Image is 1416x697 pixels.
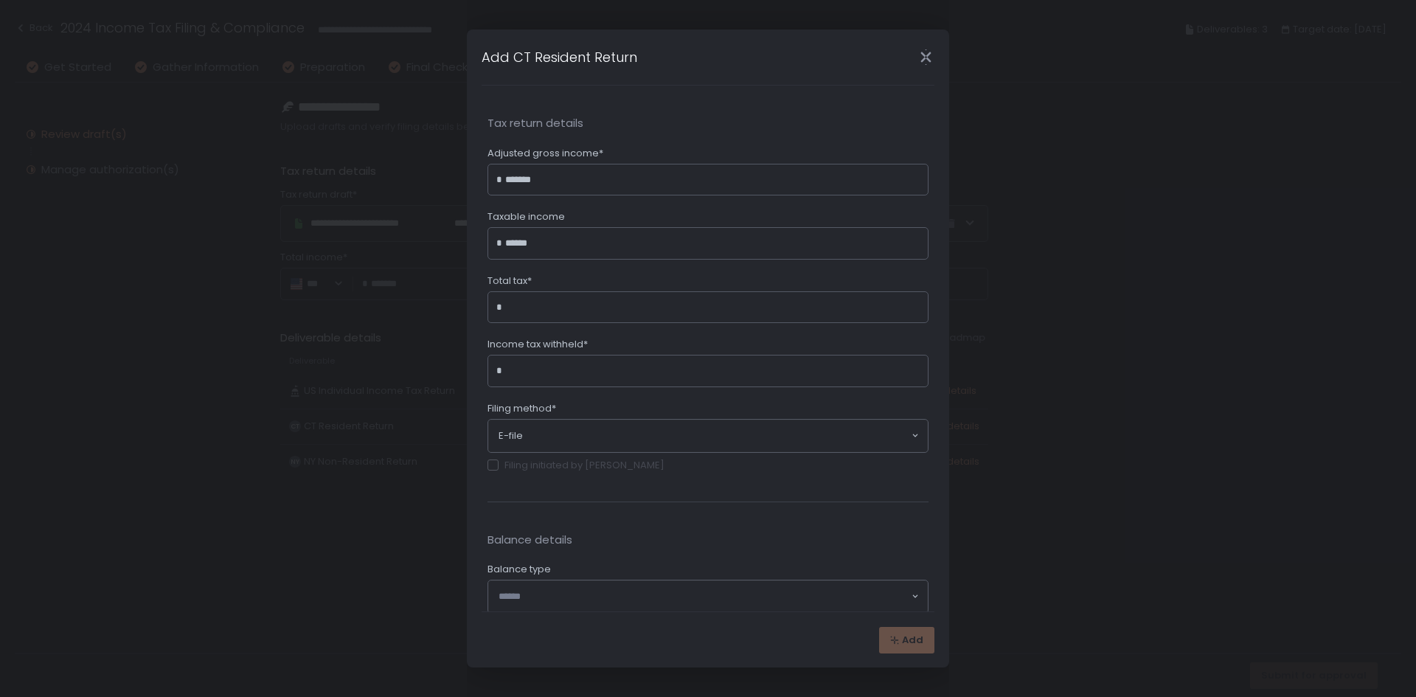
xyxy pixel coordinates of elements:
span: Tax return details [487,115,929,132]
span: Filing method* [487,402,556,415]
span: E-file [499,429,523,443]
input: Search for option [499,589,910,604]
span: Balance type [487,563,551,576]
input: Search for option [523,429,910,443]
div: Search for option [488,580,928,613]
span: Income tax withheld* [487,338,588,351]
div: Close [902,49,949,66]
span: Taxable income [487,210,565,223]
span: Adjusted gross income* [487,147,603,160]
span: Total tax* [487,274,532,288]
h1: Add CT Resident Return [482,47,637,67]
span: Balance details [487,532,929,549]
div: Search for option [488,420,928,452]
